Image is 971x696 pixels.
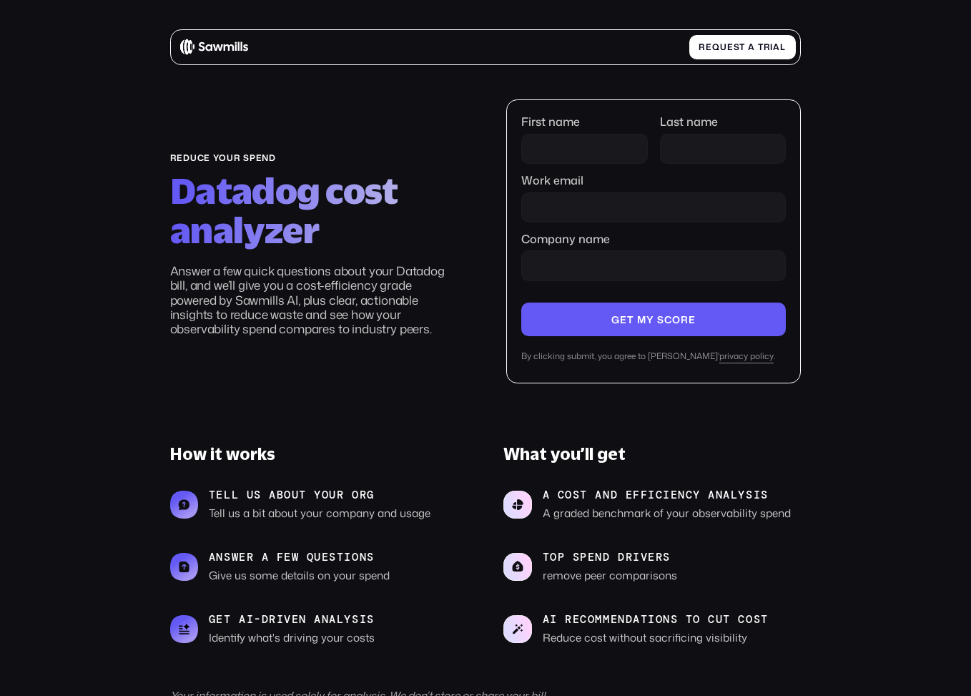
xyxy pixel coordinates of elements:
p: Reduce cost without sacrificing visibility [543,631,769,645]
p: Identify what's driving your costs [209,631,375,645]
p: remove peer comparisons [543,569,677,583]
label: First name [521,115,647,129]
label: Company name [521,232,786,246]
span: l [780,42,786,52]
p: A graded benchmark of your observability spend [543,506,791,521]
p: Give us some details on your spend [209,569,390,583]
span: t [739,42,745,52]
div: By clicking submit, you agree to [PERSON_NAME]' . [521,351,786,363]
p: AI recommendations to cut cost [543,613,769,626]
p: Get AI-driven analysis [209,613,375,626]
span: s [734,42,740,52]
span: u [720,42,727,52]
h2: Datadog cost analyzer [170,170,458,249]
label: Work email [521,174,786,187]
p: Tell us a bit about your company and usage [209,506,430,521]
p: tell us about your org [209,489,430,501]
label: Last name [660,115,786,129]
span: q [712,42,720,52]
span: t [758,42,764,52]
span: e [706,42,712,52]
span: e [727,42,734,52]
span: a [748,42,755,52]
span: r [764,42,771,52]
div: reduce your spend [170,153,458,163]
a: privacy policy [719,351,774,363]
a: Requestatrial [689,35,796,60]
p: answer a few questions [209,551,390,564]
h3: What you’ll get [503,444,801,464]
form: Company name [521,115,786,363]
p: A cost and efficiency analysis [543,489,791,501]
span: R [699,42,706,52]
h3: How it works [170,444,468,464]
span: a [773,42,780,52]
p: Answer a few quick questions about your Datadog bill, and we’ll give you a cost-efficiency grade ... [170,264,458,337]
p: Top Spend Drivers [543,551,677,564]
span: i [770,42,773,52]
